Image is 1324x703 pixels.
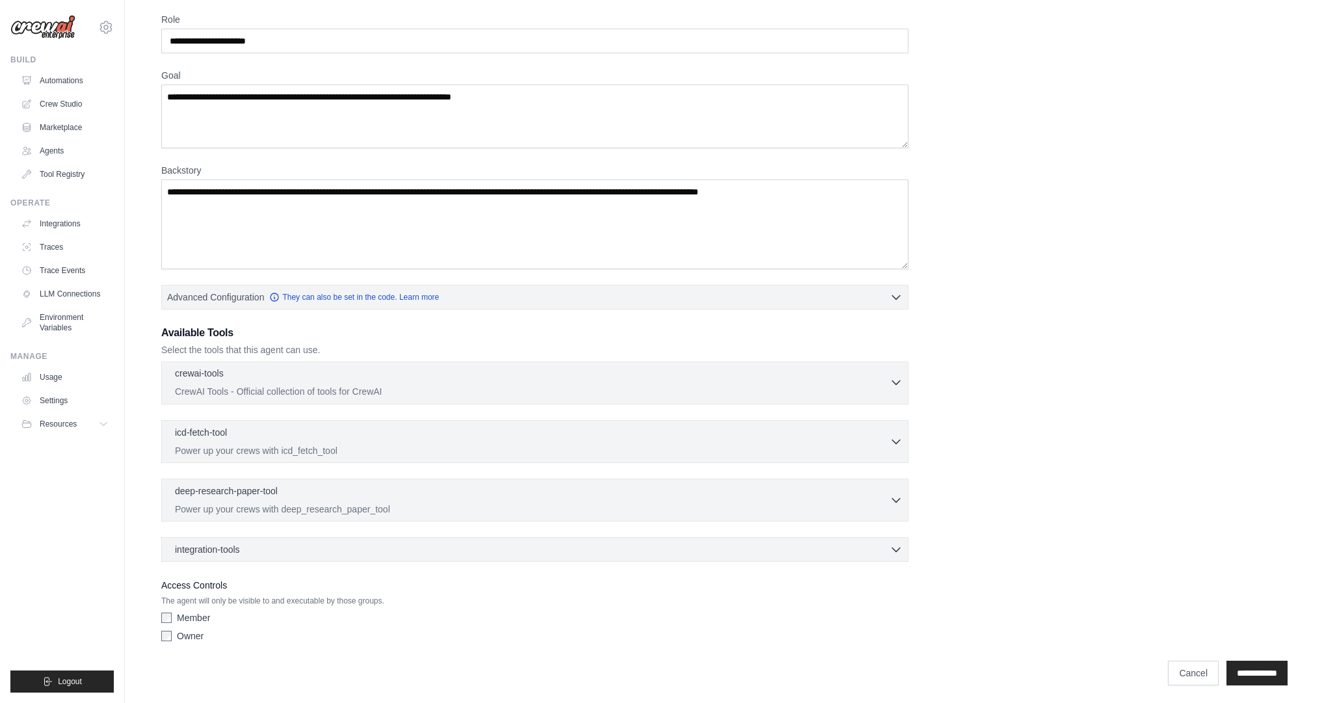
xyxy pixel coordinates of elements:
[16,140,114,161] a: Agents
[40,419,77,429] span: Resources
[175,484,278,497] p: deep-research-paper-tool
[16,237,114,258] a: Traces
[161,164,908,177] label: Backstory
[16,164,114,185] a: Tool Registry
[16,367,114,388] a: Usage
[175,385,890,398] p: CrewAI Tools - Official collection of tools for CrewAI
[167,291,264,304] span: Advanced Configuration
[58,676,82,687] span: Logout
[16,94,114,114] a: Crew Studio
[10,198,114,208] div: Operate
[167,426,903,457] button: icd-fetch-tool Power up your crews with icd_fetch_tool
[16,307,114,338] a: Environment Variables
[175,503,890,516] p: Power up your crews with deep_research_paper_tool
[175,543,240,556] span: integration-tools
[1168,661,1219,685] a: Cancel
[161,13,908,26] label: Role
[16,117,114,138] a: Marketplace
[167,484,903,516] button: deep-research-paper-tool Power up your crews with deep_research_paper_tool
[16,213,114,234] a: Integrations
[10,351,114,362] div: Manage
[269,292,439,302] a: They can also be set in the code. Learn more
[161,596,908,606] p: The agent will only be visible to and executable by those groups.
[16,390,114,411] a: Settings
[16,260,114,281] a: Trace Events
[175,367,224,380] p: crewai-tools
[10,15,75,40] img: Logo
[175,444,890,457] p: Power up your crews with icd_fetch_tool
[177,630,204,643] label: Owner
[167,543,903,556] button: integration-tools
[162,285,908,309] button: Advanced Configuration They can also be set in the code. Learn more
[16,284,114,304] a: LLM Connections
[161,69,908,82] label: Goal
[161,325,908,341] h3: Available Tools
[175,426,227,439] p: icd-fetch-tool
[167,367,903,398] button: crewai-tools CrewAI Tools - Official collection of tools for CrewAI
[10,55,114,65] div: Build
[161,343,908,356] p: Select the tools that this agent can use.
[16,414,114,434] button: Resources
[16,70,114,91] a: Automations
[177,611,210,624] label: Member
[10,670,114,693] button: Logout
[161,577,908,593] label: Access Controls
